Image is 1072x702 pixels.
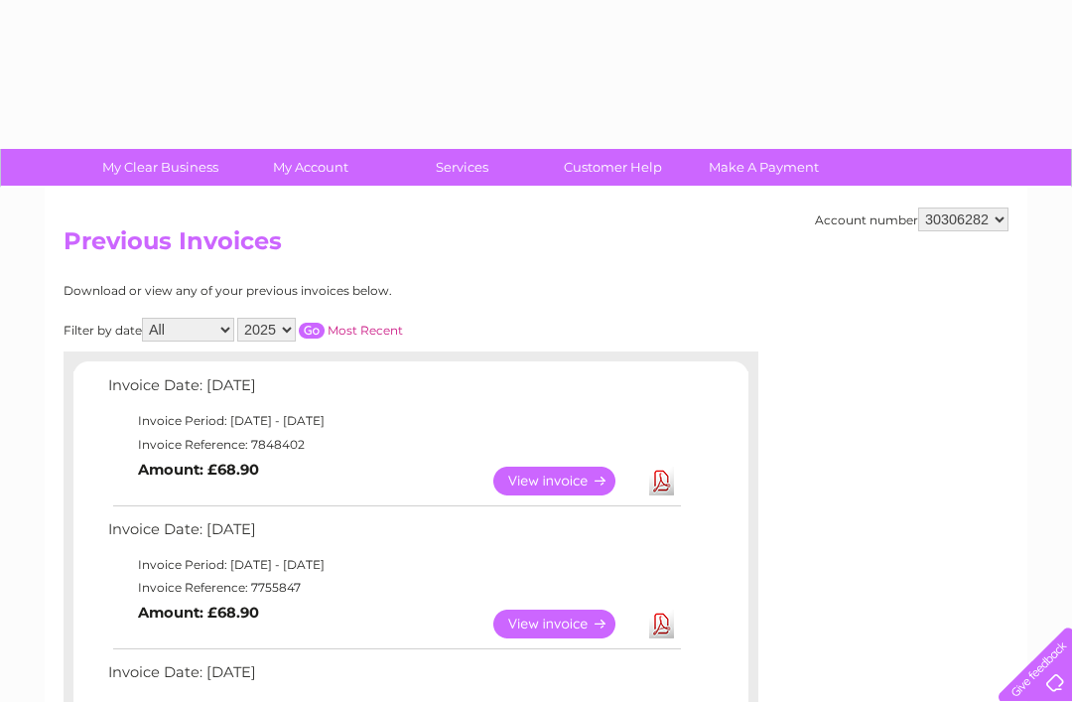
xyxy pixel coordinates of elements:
a: Customer Help [531,149,695,186]
b: Amount: £68.90 [138,604,259,622]
a: My Clear Business [78,149,242,186]
a: Download [649,467,674,495]
a: Download [649,610,674,638]
h2: Previous Invoices [64,227,1008,265]
b: Amount: £68.90 [138,461,259,479]
div: Account number [815,208,1008,231]
a: Most Recent [328,323,403,338]
a: My Account [229,149,393,186]
div: Download or view any of your previous invoices below. [64,284,585,298]
td: Invoice Date: [DATE] [103,372,684,409]
td: Invoice Date: [DATE] [103,659,684,696]
a: View [493,467,639,495]
td: Invoice Reference: 7848402 [103,433,684,457]
a: Services [380,149,544,186]
td: Invoice Period: [DATE] - [DATE] [103,409,684,433]
td: Invoice Reference: 7755847 [103,576,684,600]
a: View [493,610,639,638]
td: Invoice Period: [DATE] - [DATE] [103,553,684,577]
td: Invoice Date: [DATE] [103,516,684,553]
div: Filter by date [64,318,585,342]
a: Make A Payment [682,149,846,186]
